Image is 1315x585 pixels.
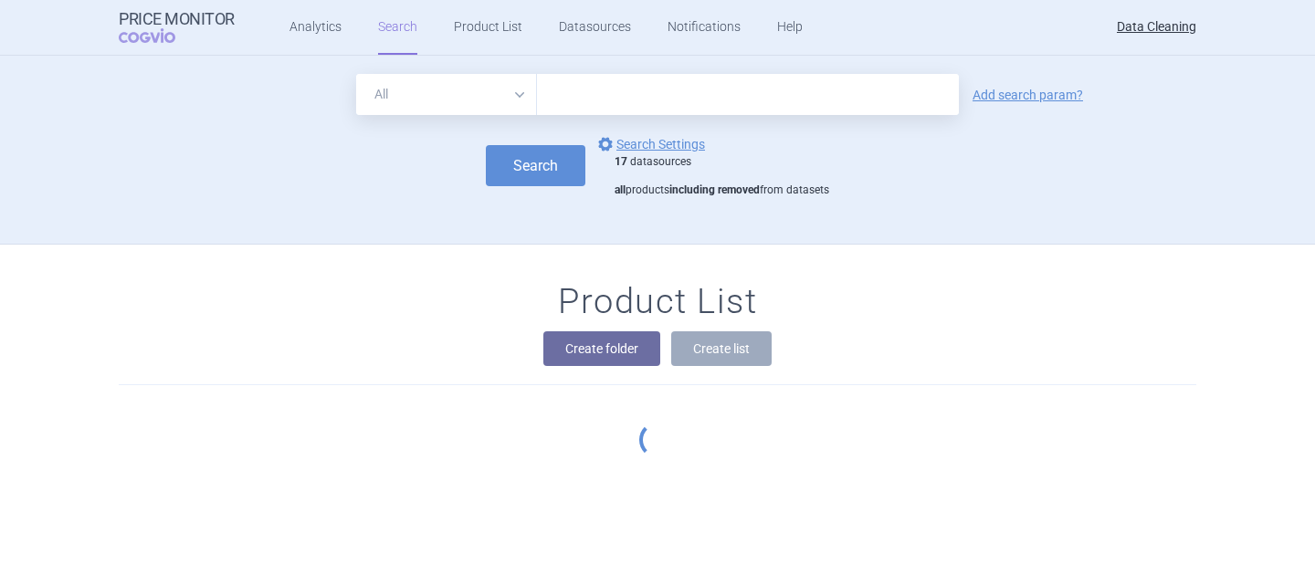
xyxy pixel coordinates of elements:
span: COGVIO [119,28,201,43]
a: Add search param? [973,89,1083,101]
button: Create folder [543,331,660,366]
a: Search Settings [594,133,705,155]
strong: including removed [669,183,760,196]
button: Search [486,145,585,186]
h1: Product List [558,281,757,323]
div: datasources products from datasets [615,155,829,198]
strong: Price Monitor [119,10,235,28]
strong: all [615,183,626,196]
a: Price MonitorCOGVIO [119,10,235,45]
strong: 17 [615,155,627,168]
button: Create list [671,331,772,366]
